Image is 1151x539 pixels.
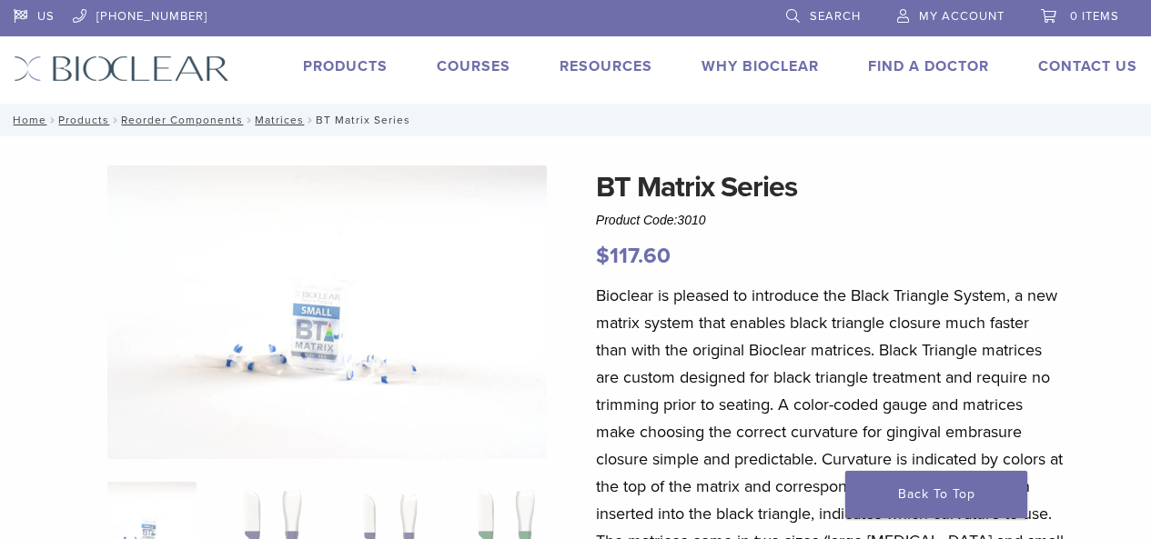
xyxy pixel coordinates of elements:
[702,57,819,75] a: Why Bioclear
[243,115,255,125] span: /
[677,213,705,227] span: 3010
[304,115,316,125] span: /
[46,115,58,125] span: /
[109,115,121,125] span: /
[560,57,652,75] a: Resources
[810,9,861,24] span: Search
[919,9,1005,24] span: My Account
[255,114,304,126] a: Matrices
[303,57,388,75] a: Products
[7,114,46,126] a: Home
[596,213,706,227] span: Product Code:
[596,243,610,269] span: $
[14,55,229,82] img: Bioclear
[437,57,510,75] a: Courses
[868,57,989,75] a: Find A Doctor
[596,243,671,269] bdi: 117.60
[845,471,1027,518] a: Back To Top
[596,165,1065,209] h1: BT Matrix Series
[1038,57,1137,75] a: Contact Us
[58,114,109,126] a: Products
[107,165,547,459] img: Anterior Black Triangle Series Matrices
[1070,9,1119,24] span: 0 items
[121,114,243,126] a: Reorder Components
